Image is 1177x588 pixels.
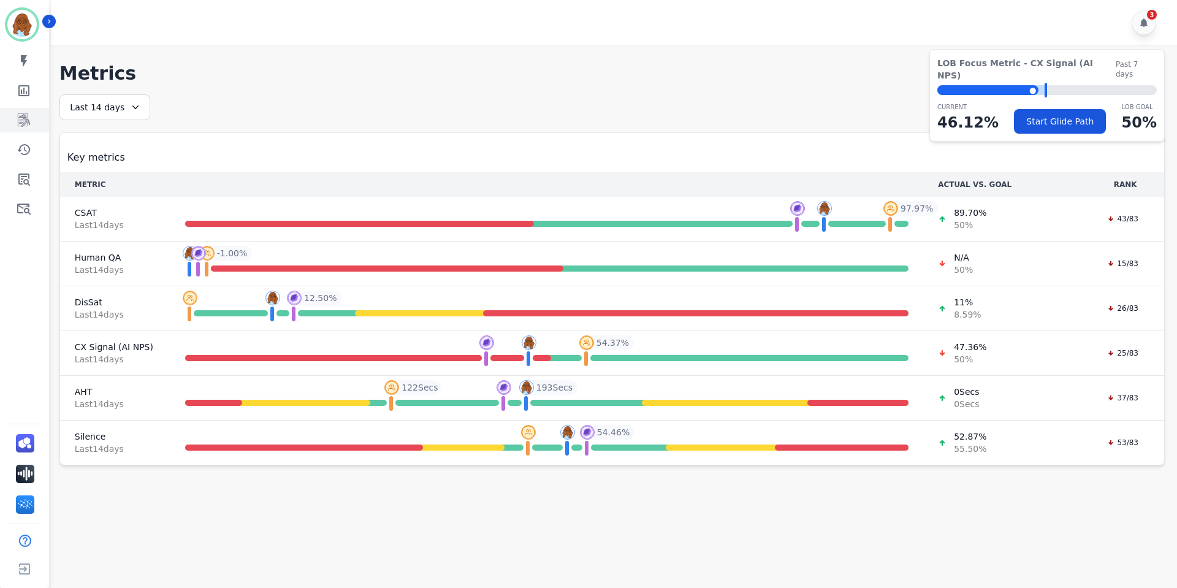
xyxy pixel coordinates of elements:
span: 50 % [954,264,973,276]
span: AHT [75,386,156,398]
span: Last 14 day s [75,443,156,455]
span: Last 14 day s [75,398,156,410]
th: ACTUAL VS. GOAL [923,172,1086,197]
img: profile-pic [191,246,206,261]
span: 50 % [954,219,986,231]
img: profile-pic [519,380,534,395]
p: 46.12 % [937,112,999,134]
span: -1.00 % [217,247,248,259]
div: 25/83 [1101,347,1145,359]
img: profile-pic [522,335,536,350]
button: Start Glide Path [1014,109,1106,134]
span: 55.50 % [954,443,986,455]
img: profile-pic [183,291,197,305]
span: 8.59 % [954,308,981,321]
span: Last 14 day s [75,219,156,231]
span: 122 Secs [402,381,438,394]
span: 52.87 % [954,430,986,443]
h1: Metrics [59,63,1165,85]
div: 26/83 [1101,302,1145,315]
p: 50 % [1122,112,1157,134]
span: 89.70 % [954,207,986,219]
th: RANK [1086,172,1164,197]
img: profile-pic [183,246,197,261]
div: Last 14 days [59,94,150,120]
span: 11 % [954,296,981,308]
span: Last 14 day s [75,308,156,321]
img: profile-pic [883,201,898,216]
span: Last 14 day s [75,353,156,365]
div: 3 [1147,10,1157,20]
img: profile-pic [580,425,595,440]
span: 54.37 % [596,337,629,349]
img: profile-pic [287,291,302,305]
th: METRIC [60,172,170,197]
img: profile-pic [560,425,575,440]
div: 43/83 [1101,213,1145,225]
span: 54.46 % [597,426,630,438]
div: ⬤ [937,85,1038,95]
img: Bordered avatar [7,10,37,39]
span: Key metrics [67,150,125,165]
img: profile-pic [790,201,805,216]
p: LOB Goal [1122,102,1157,112]
img: profile-pic [200,246,215,261]
div: 53/83 [1101,437,1145,449]
span: DisSat [75,296,156,308]
img: profile-pic [521,425,536,440]
img: profile-pic [265,291,280,305]
span: 193 Secs [536,381,573,394]
img: profile-pic [579,335,594,350]
p: CURRENT [937,102,999,112]
span: Past 7 days [1116,59,1157,79]
img: profile-pic [817,201,832,216]
span: 47.36 % [954,341,986,353]
span: Last 14 day s [75,264,156,276]
span: 50 % [954,353,986,365]
span: CX Signal (AI NPS) [75,341,156,353]
img: profile-pic [497,380,511,395]
img: profile-pic [479,335,494,350]
span: Silence [75,430,156,443]
span: 0 Secs [954,386,979,398]
span: 97.97 % [901,202,933,215]
span: Human QA [75,251,156,264]
span: 0 Secs [954,398,979,410]
div: 37/83 [1101,392,1145,404]
span: CSAT [75,207,156,219]
div: 15/83 [1101,258,1145,270]
span: N/A [954,251,973,264]
span: LOB Focus Metric - CX Signal (AI NPS) [937,57,1116,82]
span: 12.50 % [304,292,337,304]
img: profile-pic [384,380,399,395]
